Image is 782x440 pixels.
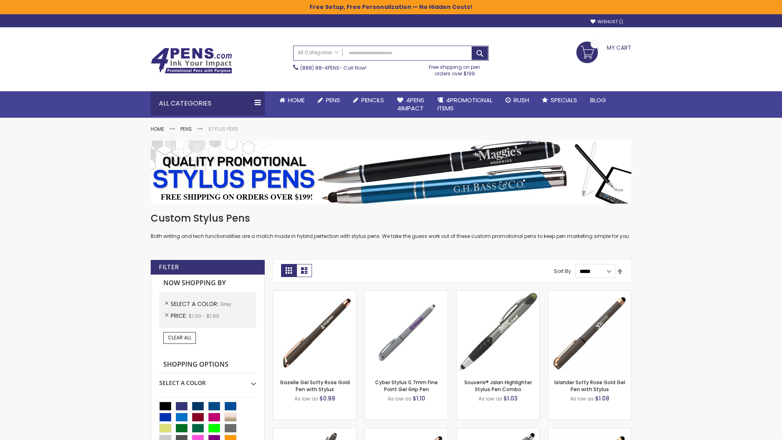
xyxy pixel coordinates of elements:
[554,268,571,275] label: Sort By
[388,395,411,402] span: As low as
[421,61,489,77] div: Free shipping on pen orders over $199
[457,290,539,373] img: Souvenir® Jalan Highlighter Stylus Pen Combo-Grey
[591,19,623,25] a: Wishlist
[280,379,350,392] a: Gazelle Gel Softy Rose Gold Pen with Stylus
[437,96,492,112] span: 4PROMOTIONAL ITEMS
[464,379,532,392] a: Souvenir® Jalan Highlighter Stylus Pen Combo
[151,125,164,132] a: Home
[151,91,265,116] div: All Categories
[220,301,231,308] span: Grey
[151,212,631,225] h1: Custom Stylus Pens
[273,91,311,109] a: Home
[281,264,297,277] strong: Grid
[536,91,584,109] a: Specials
[159,356,256,374] strong: Shopping Options
[159,275,256,292] strong: Now Shopping by
[365,290,448,297] a: Cyber Stylus 0.7mm Fine Point Gel Grip Pen-Grey
[208,125,238,132] strong: Stylus Pens
[551,96,577,104] span: Specials
[311,91,347,109] a: Pens
[431,91,499,118] a: 4PROMOTIONALITEMS
[391,91,431,118] a: 4Pens4impact
[159,263,179,272] strong: Filter
[365,428,448,435] a: Gazelle Gel Softy Rose Gold Pen with Stylus - ColorJet-Grey
[273,290,356,373] img: Gazelle Gel Softy Rose Gold Pen with Stylus-Grey
[397,96,424,112] span: 4Pens 4impact
[413,394,425,403] span: $1.10
[347,91,391,109] a: Pencils
[326,96,340,104] span: Pens
[514,96,529,104] span: Rush
[457,290,539,297] a: Souvenir® Jalan Highlighter Stylus Pen Combo-Grey
[294,46,343,59] a: All Categories
[151,212,631,240] div: Both writing and tech functionalities are a match made in hybrid perfection with stylus pens. We ...
[479,395,502,402] span: As low as
[499,91,536,109] a: Rush
[168,334,191,341] span: Clear All
[180,125,192,132] a: Pens
[361,96,384,104] span: Pencils
[151,48,232,74] img: 4Pens Custom Pens and Promotional Products
[548,290,631,373] img: Islander Softy Rose Gold Gel Pen with Stylus-Grey
[584,91,613,109] a: Blog
[171,312,189,320] span: Price
[159,373,256,387] div: Select A Color
[503,394,518,403] span: $1.03
[554,379,625,392] a: Islander Softy Rose Gold Gel Pen with Stylus
[590,96,606,104] span: Blog
[171,300,220,308] span: Select A Color
[300,64,339,71] a: (888) 88-4PENS
[365,290,448,373] img: Cyber Stylus 0.7mm Fine Point Gel Grip Pen-Grey
[273,290,356,297] a: Gazelle Gel Softy Rose Gold Pen with Stylus-Grey
[548,428,631,435] a: Islander Softy Rose Gold Gel Pen with Stylus - ColorJet Imprint-Grey
[163,332,196,343] a: Clear All
[294,395,318,402] span: As low as
[288,96,305,104] span: Home
[273,428,356,435] a: Custom Soft Touch® Metal Pens with Stylus-Grey
[457,428,539,435] a: Minnelli Softy Pen with Stylus - Laser Engraved-Grey
[151,141,631,204] img: Stylus Pens
[595,394,609,403] span: $1.08
[548,290,631,297] a: Islander Softy Rose Gold Gel Pen with Stylus-Grey
[375,379,438,392] a: Cyber Stylus 0.7mm Fine Point Gel Grip Pen
[570,395,594,402] span: As low as
[319,394,335,403] span: $0.99
[189,312,219,319] span: $1.00 - $1.99
[298,49,338,56] span: All Categories
[300,64,367,71] span: - Call Now!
